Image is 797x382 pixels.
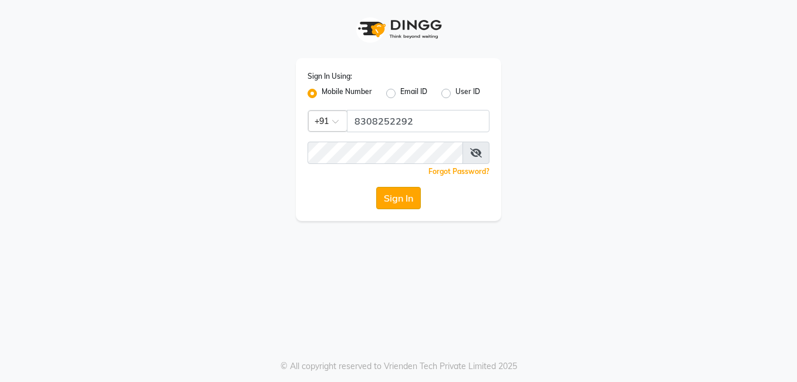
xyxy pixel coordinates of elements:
label: User ID [455,86,480,100]
input: Username [347,110,489,132]
label: Sign In Using: [308,71,352,82]
input: Username [308,142,463,164]
img: logo1.svg [352,12,445,46]
a: Forgot Password? [428,167,489,176]
label: Mobile Number [322,86,372,100]
button: Sign In [376,187,421,209]
label: Email ID [400,86,427,100]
